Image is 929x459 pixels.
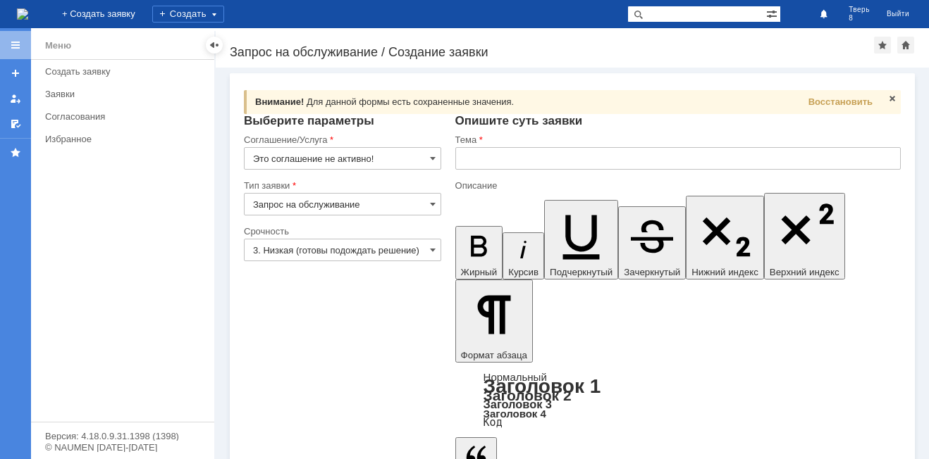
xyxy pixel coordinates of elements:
span: Внимание! [255,96,304,107]
button: Зачеркнутый [618,206,686,279]
button: Формат абзаца [455,279,533,363]
span: Подчеркнутый [550,267,613,277]
div: Формат абзаца [455,372,901,427]
span: Курсив [508,267,539,277]
span: Закрыть [887,93,898,104]
span: Формат абзаца [461,350,527,360]
div: Срочность [244,227,438,236]
span: Зачеркнутый [624,267,680,277]
span: 8 [849,14,870,23]
a: Код [484,416,503,429]
div: Описание [455,181,898,190]
div: Создать заявку [45,66,206,77]
div: Соглашение/Услуга [244,135,438,144]
div: © NAUMEN [DATE]-[DATE] [45,443,200,452]
div: Версия: 4.18.0.9.31.1398 (1398) [45,432,200,441]
button: Курсив [503,232,544,279]
a: Заголовок 2 [484,387,572,403]
div: Запрос на обслуживание / Создание заявки [230,45,874,59]
a: Заголовок 1 [484,375,601,397]
button: Жирный [455,226,503,279]
span: Для данной формы есть сохраненные значения. [307,96,514,107]
span: Выберите параметры [244,114,374,127]
span: Расширенный поиск [766,6,780,20]
a: Создать заявку [4,62,27,84]
div: Скрыть меню [206,37,223,54]
span: Верхний индекс [770,267,839,277]
a: Заголовок 4 [484,408,546,420]
div: Создать [152,6,224,23]
div: Добавить в избранное [874,37,891,54]
span: Нижний индекс [691,267,758,277]
div: Меню [45,37,71,54]
a: Мои согласования [4,113,27,135]
a: Согласования [39,106,211,127]
a: Заявки [39,83,211,105]
a: Нормальный [484,371,547,383]
div: Избранное [45,134,190,144]
button: Подчеркнутый [544,200,618,279]
a: Мои заявки [4,87,27,110]
a: Перейти на домашнюю страницу [17,8,28,20]
span: Опишите суть заявки [455,114,583,127]
a: Заголовок 3 [484,398,552,410]
div: Согласования [45,111,206,122]
button: Верхний индекс [764,193,845,279]
a: Создать заявку [39,61,211,82]
div: Тип заявки [244,181,438,190]
span: Тверь [849,6,870,14]
img: logo [17,8,28,20]
div: Сделать домашней страницей [897,37,914,54]
button: Нижний индекс [686,196,764,279]
span: Жирный [461,267,498,277]
div: Заявки [45,89,206,99]
div: Тема [455,135,898,144]
span: Восстановить [808,96,873,107]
